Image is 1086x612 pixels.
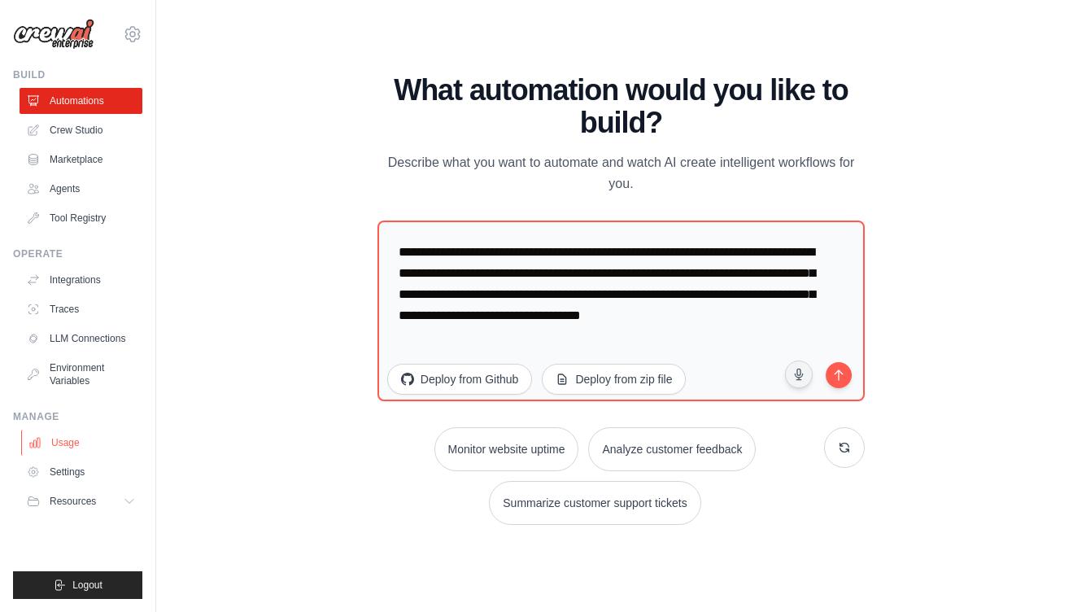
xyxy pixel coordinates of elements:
[20,267,142,293] a: Integrations
[50,495,96,508] span: Resources
[588,427,756,471] button: Analyze customer feedback
[13,410,142,423] div: Manage
[13,68,142,81] div: Build
[377,74,865,139] h1: What automation would you like to build?
[20,205,142,231] a: Tool Registry
[13,19,94,50] img: Logo
[72,579,102,592] span: Logout
[13,571,142,599] button: Logout
[20,355,142,394] a: Environment Variables
[20,488,142,514] button: Resources
[20,88,142,114] a: Automations
[434,427,579,471] button: Monitor website uptime
[21,430,144,456] a: Usage
[542,364,686,395] button: Deploy from zip file
[377,152,865,195] p: Describe what you want to automate and watch AI create intelligent workflows for you.
[20,296,142,322] a: Traces
[13,247,142,260] div: Operate
[20,459,142,485] a: Settings
[20,146,142,173] a: Marketplace
[20,326,142,352] a: LLM Connections
[489,481,700,525] button: Summarize customer support tickets
[20,117,142,143] a: Crew Studio
[1005,534,1086,612] iframe: Chat Widget
[387,364,533,395] button: Deploy from Github
[20,176,142,202] a: Agents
